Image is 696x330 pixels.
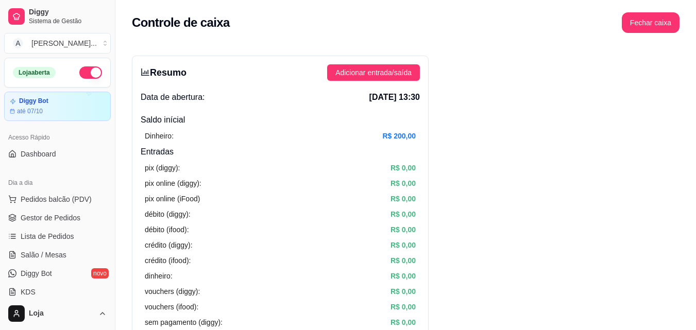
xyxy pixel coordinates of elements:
article: pix (diggy): [145,162,180,173]
article: Diggy Bot [19,97,48,105]
span: Loja [29,309,94,318]
a: KDS [4,284,111,300]
a: Lista de Pedidos [4,228,111,245]
h4: Entradas [141,146,420,158]
article: débito (ifood): [145,224,189,235]
article: dinheiro: [145,270,173,282]
span: Sistema de Gestão [29,17,107,25]
article: vouchers (ifood): [145,301,198,312]
h4: Saldo inícial [141,114,420,126]
span: Diggy [29,8,107,17]
button: Select a team [4,33,111,54]
article: R$ 200,00 [382,130,416,142]
article: pix online (iFood) [145,193,200,204]
span: Dashboard [21,149,56,159]
a: Diggy Botaté 07/10 [4,92,111,121]
a: Dashboard [4,146,111,162]
article: R$ 0,00 [391,239,416,251]
span: Pedidos balcão (PDV) [21,194,92,204]
h3: Resumo [141,65,186,80]
h2: Controle de caixa [132,14,230,31]
span: Data de abertura: [141,91,205,103]
article: R$ 0,00 [391,224,416,235]
span: A [13,38,23,48]
article: R$ 0,00 [391,255,416,266]
article: sem pagamento (diggy): [145,317,223,328]
button: Loja [4,301,111,326]
span: bar-chart [141,67,150,77]
div: Acesso Rápido [4,129,111,146]
article: até 07/10 [17,107,43,115]
span: Adicionar entrada/saída [335,67,412,78]
article: Dinheiro: [145,130,174,142]
div: Loja aberta [13,67,56,78]
a: Gestor de Pedidos [4,210,111,226]
span: Lista de Pedidos [21,231,74,241]
a: Diggy Botnovo [4,265,111,282]
span: Gestor de Pedidos [21,213,80,223]
article: R$ 0,00 [391,162,416,173]
article: R$ 0,00 [391,270,416,282]
div: Dia a dia [4,175,111,191]
span: Salão / Mesas [21,250,66,260]
a: Salão / Mesas [4,247,111,263]
article: crédito (ifood): [145,255,191,266]
button: Pedidos balcão (PDV) [4,191,111,207]
button: Fechar caixa [622,12,680,33]
article: R$ 0,00 [391,286,416,297]
div: [PERSON_NAME] ... [31,38,97,48]
span: KDS [21,287,36,297]
button: Alterar Status [79,66,102,79]
span: [DATE] 13:30 [369,91,420,103]
article: pix online (diggy): [145,178,201,189]
button: Adicionar entrada/saída [327,64,420,81]
article: R$ 0,00 [391,209,416,220]
article: R$ 0,00 [391,193,416,204]
article: débito (diggy): [145,209,191,220]
article: R$ 0,00 [391,301,416,312]
span: Diggy Bot [21,268,52,279]
a: DiggySistema de Gestão [4,4,111,29]
article: R$ 0,00 [391,317,416,328]
article: crédito (diggy): [145,239,193,251]
article: vouchers (diggy): [145,286,200,297]
article: R$ 0,00 [391,178,416,189]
